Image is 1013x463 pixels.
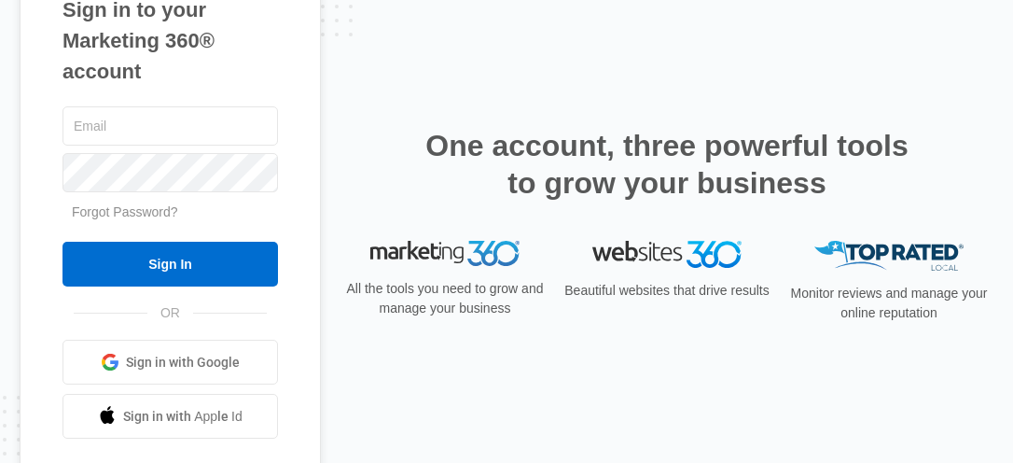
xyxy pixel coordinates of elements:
[62,242,278,287] input: Sign In
[123,407,243,427] span: Sign in with Apple Id
[784,284,993,323] p: Monitor reviews and manage your online reputation
[62,106,278,146] input: Email
[562,281,771,301] p: Beautiful websites that drive results
[62,340,278,385] a: Sign in with Google
[126,353,240,372] span: Sign in with Google
[147,303,193,323] span: OR
[370,241,520,267] img: Marketing 360
[420,127,914,202] h2: One account, three powerful tools to grow your business
[592,241,742,268] img: Websites 360
[62,394,278,439] a: Sign in with Apple Id
[814,241,964,272] img: Top Rated Local
[72,204,178,219] a: Forgot Password?
[340,279,549,318] p: All the tools you need to grow and manage your business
